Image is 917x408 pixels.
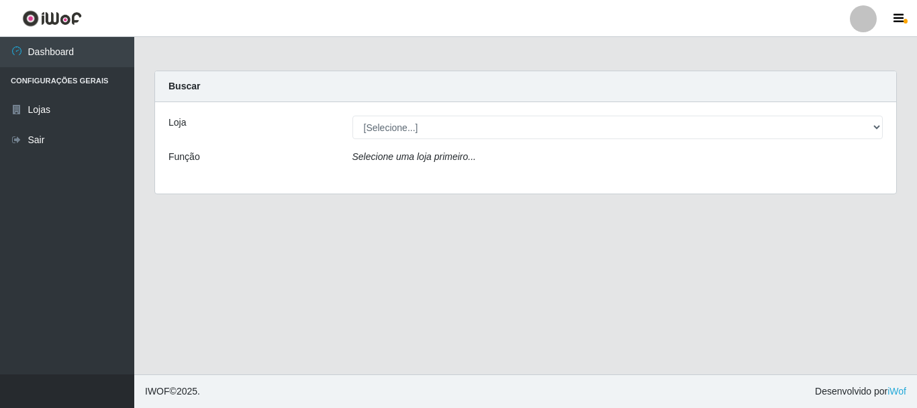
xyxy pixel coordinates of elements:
label: Loja [168,116,186,130]
i: Selecione uma loja primeiro... [352,151,476,162]
span: IWOF [145,386,170,397]
span: Desenvolvido por [815,384,906,399]
img: CoreUI Logo [22,10,82,27]
strong: Buscar [168,81,200,91]
a: iWof [887,386,906,397]
span: © 2025 . [145,384,200,399]
label: Função [168,150,200,164]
